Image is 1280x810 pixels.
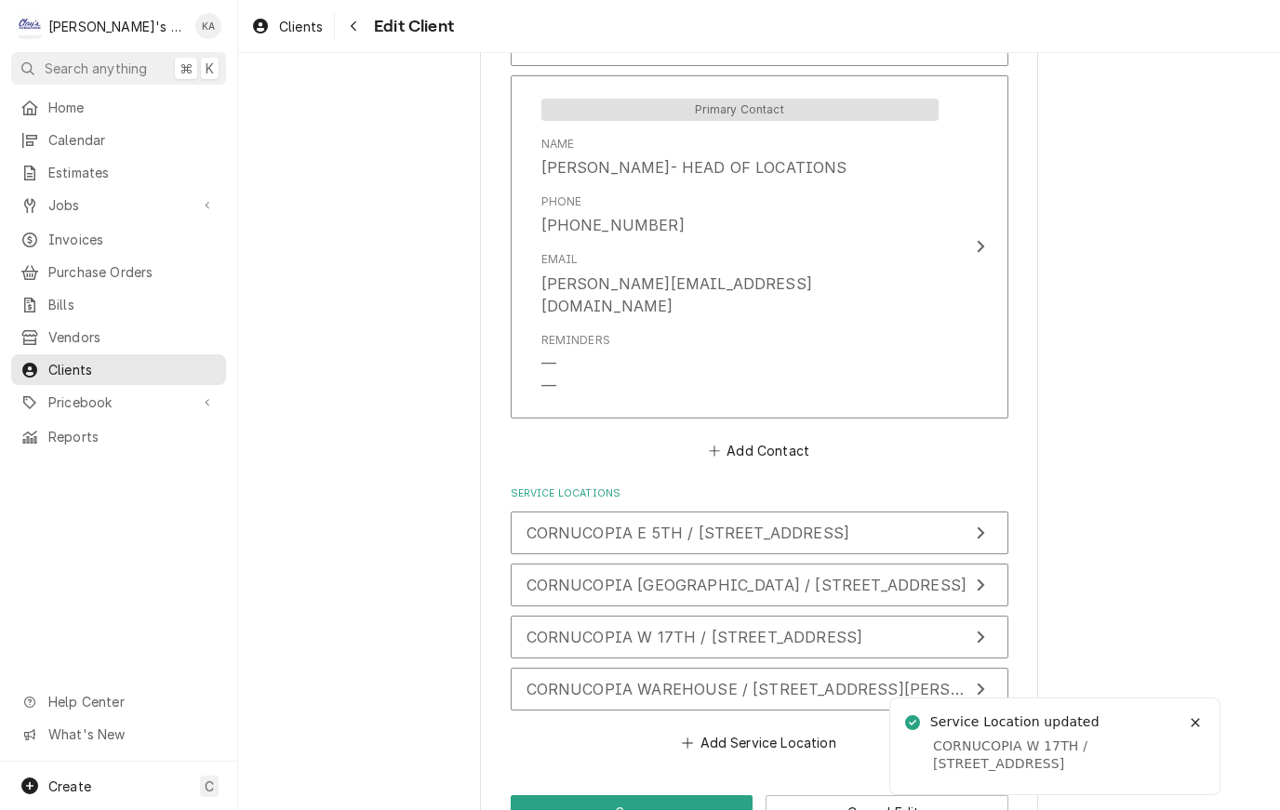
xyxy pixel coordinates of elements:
span: CORNUCOPIA E 5TH / [STREET_ADDRESS] [527,524,850,542]
button: Add Service Location [679,730,839,756]
span: CORNUCOPIA W 17TH / [STREET_ADDRESS] [527,628,863,646]
span: Clients [279,17,323,36]
div: CORNUCOPIA W 17TH / [STREET_ADDRESS] [933,737,1177,774]
span: K [206,59,214,78]
button: Update Contact [511,75,1008,418]
div: — [541,352,556,375]
span: Vendors [48,327,217,347]
span: What's New [48,724,215,744]
button: Update Service Location [511,511,1008,554]
span: Create [48,778,91,794]
div: Name [541,136,575,153]
button: Update Service Location [511,668,1008,710]
span: Purchase Orders [48,262,217,282]
div: Clay's Refrigeration's Avatar [17,13,43,39]
button: Update Service Location [511,564,1008,606]
div: Service Locations [511,486,1008,756]
span: Estimates [48,163,217,182]
span: C [205,777,214,796]
div: [PHONE_NUMBER] [541,214,685,236]
div: Name [541,136,847,179]
span: Pricebook [48,392,189,412]
a: Estimates [11,157,226,188]
span: Jobs [48,195,189,215]
a: Go to What's New [11,719,226,750]
div: Email [541,251,939,316]
span: Home [48,98,217,117]
span: ⌘ [180,59,193,78]
a: Go to Help Center [11,686,226,717]
span: CORNUCOPIA [GEOGRAPHIC_DATA] / [STREET_ADDRESS] [527,576,967,594]
div: Primary [541,97,939,121]
div: [PERSON_NAME]- HEAD OF LOCATIONS [541,156,847,179]
a: Calendar [11,125,226,155]
a: Go to Jobs [11,190,226,220]
a: Clients [11,354,226,385]
div: Service Location updated [930,712,1102,732]
span: Calendar [48,130,217,150]
button: Add Contact [705,437,812,463]
div: C [17,13,43,39]
span: Bills [48,295,217,314]
a: Vendors [11,322,226,352]
span: Primary Contact [541,99,939,121]
div: Phone [541,193,685,236]
div: — [541,375,556,397]
div: Reminders [541,332,610,349]
a: Purchase Orders [11,257,226,287]
a: Go to Pricebook [11,387,226,418]
div: Reminders [541,332,610,397]
span: Reports [48,427,217,446]
div: [PERSON_NAME][EMAIL_ADDRESS][DOMAIN_NAME] [541,272,939,317]
label: Service Locations [511,486,1008,501]
button: Search anything⌘K [11,52,226,85]
span: CORNUCOPIA WAREHOUSE / [STREET_ADDRESS][PERSON_NAME] [527,680,1033,698]
div: Email [541,251,579,268]
a: Home [11,92,226,123]
a: Reports [11,421,226,452]
span: Edit Client [368,14,454,39]
span: Search anything [45,59,147,78]
a: Bills [11,289,226,320]
button: Update Service Location [511,616,1008,658]
div: Phone [541,193,582,210]
span: Clients [48,360,217,379]
a: Invoices [11,224,226,255]
div: [PERSON_NAME]'s Refrigeration [48,17,185,36]
span: Invoices [48,230,217,249]
div: KA [195,13,221,39]
div: Korey Austin's Avatar [195,13,221,39]
span: Help Center [48,692,215,711]
button: Navigate back [339,11,368,41]
a: Clients [244,11,330,42]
